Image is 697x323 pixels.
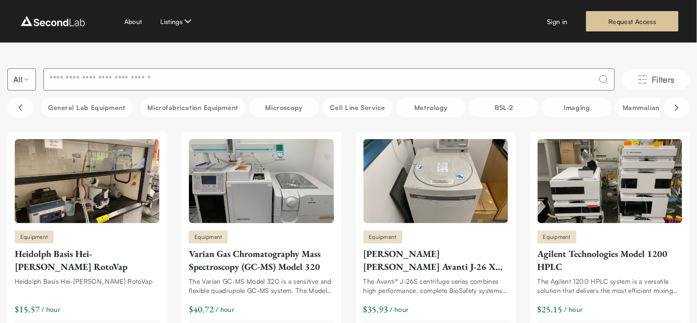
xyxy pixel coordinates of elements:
span: / hour [216,305,234,314]
button: Listings [160,16,194,27]
button: Metrology [396,98,466,117]
div: The Varian GC-MS Model 320 is a sensitive and flexible quadrupole GC-MS system. The Model 320 pro... [189,277,333,295]
span: Equipment [20,233,48,241]
span: Equipment [369,233,397,241]
div: Heidolph Basis Hei-[PERSON_NAME] RotoVap [15,277,159,286]
button: Scroll left [7,98,33,118]
span: Equipment [543,233,571,241]
div: The Avanti® J-26S centrifuge series combines high performance, complete BioSafety systems, and lo... [364,277,508,295]
button: General Lab equipment [41,98,133,117]
img: Agilent Technologies Model 1200 HPLC [538,139,682,223]
button: Microfabrication Equipment [140,98,246,117]
button: Mammalian Cells [615,98,685,117]
button: BSL-2 [469,98,539,117]
span: Filters [652,73,675,86]
a: Request Access [586,11,679,31]
div: $25.15 [538,303,563,316]
div: $15.57 [15,303,40,316]
span: / hour [564,305,583,314]
button: Filters [622,69,690,90]
button: Select listing type [7,68,36,91]
button: Imaging [542,98,612,117]
span: / hour [390,305,409,314]
img: Heidolph Basis Hei-VAP HL RotoVap [15,139,159,223]
img: logo [18,14,87,29]
div: $40.72 [189,303,214,316]
button: Scroll right [664,98,690,118]
img: Beckman Coulter Avanti J-26 XP Centrifuge [364,139,508,223]
div: Heidolph Basis Hei-[PERSON_NAME] RotoVap [15,247,159,273]
img: Varian Gas Chromatography Mass Spectroscopy (GC-MS) Model 320 [189,139,333,223]
div: The Agilent 1200 HPLC system is a versatile solution that delivers the most efficient mixing and ... [538,277,682,295]
span: / hour [42,305,60,314]
span: Equipment [194,233,222,241]
a: About [124,17,142,26]
div: $35.93 [364,303,388,316]
a: Sign in [547,17,568,26]
div: Varian Gas Chromatography Mass Spectroscopy (GC-MS) Model 320 [189,247,333,273]
button: Microscopy [249,98,319,117]
div: Agilent Technologies Model 1200 HPLC [538,247,682,273]
button: Cell line service [322,98,393,117]
div: [PERSON_NAME] [PERSON_NAME] Avanti J-26 XP Centrifuge [364,247,508,273]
